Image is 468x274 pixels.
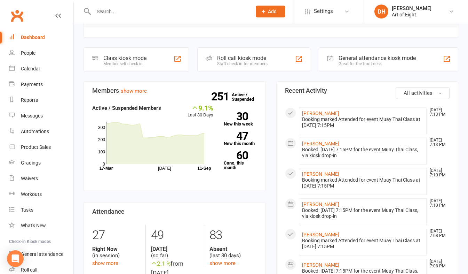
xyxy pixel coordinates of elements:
[21,129,49,134] div: Automations
[9,202,73,218] a: Tasks
[9,218,73,234] a: What's New
[374,5,388,18] div: DH
[302,232,339,237] a: [PERSON_NAME]
[217,61,268,66] div: Staff check-in for members
[21,82,43,87] div: Payments
[21,267,37,273] div: Roll call
[9,77,73,92] a: Payments
[339,55,416,61] div: General attendance kiosk mode
[188,104,213,112] div: 9.1%
[209,260,236,266] a: show more
[151,225,199,246] div: 49
[224,151,257,170] a: 60Canx. this month
[8,7,26,24] a: Clubworx
[21,223,46,228] div: What's New
[426,138,449,147] time: [DATE] 7:13 PM
[21,50,35,56] div: People
[392,12,431,18] div: Art of Eight
[224,111,248,122] strong: 30
[9,92,73,108] a: Reports
[21,35,45,40] div: Dashboard
[426,199,449,208] time: [DATE] 7:10 PM
[92,208,257,215] h3: Attendance
[302,262,339,268] a: [PERSON_NAME]
[151,246,199,252] strong: [DATE]
[285,87,450,94] h3: Recent Activity
[92,246,140,252] strong: Right Now
[92,105,161,111] strong: Active / Suspended Members
[9,155,73,171] a: Gradings
[302,177,424,189] div: Booking marked Attended for event Muay Thai Class at [DATE] 7:15PM
[426,259,449,268] time: [DATE] 7:08 PM
[92,260,118,266] a: show more
[224,112,257,126] a: 30New this week
[392,5,431,12] div: [PERSON_NAME]
[21,66,40,71] div: Calendar
[339,61,416,66] div: Great for the front desk
[21,191,42,197] div: Workouts
[302,238,424,250] div: Booking marked Attended for event Muay Thai Class at [DATE] 7:15PM
[396,87,450,99] button: All activities
[103,55,146,61] div: Class kiosk mode
[224,132,257,146] a: 47New this month
[7,250,24,267] div: Open Intercom Messenger
[21,113,43,119] div: Messages
[302,201,339,207] a: [PERSON_NAME]
[302,116,424,128] div: Booking marked Attended for event Muay Thai Class at [DATE] 7:15PM
[9,30,73,45] a: Dashboard
[302,111,339,116] a: [PERSON_NAME]
[302,171,339,177] a: [PERSON_NAME]
[209,246,257,252] strong: Absent
[268,9,277,14] span: Add
[404,90,433,96] span: All activities
[103,61,146,66] div: Member self check-in
[21,176,38,181] div: Waivers
[9,139,73,155] a: Product Sales
[209,225,257,246] div: 83
[426,168,449,177] time: [DATE] 7:10 PM
[188,104,213,119] div: Last 30 Days
[209,246,257,259] div: (last 30 days)
[314,3,333,19] span: Settings
[256,6,285,17] button: Add
[217,55,268,61] div: Roll call kiosk mode
[224,150,248,161] strong: 60
[9,61,73,77] a: Calendar
[9,171,73,187] a: Waivers
[151,260,170,267] span: 2.1 %
[302,147,424,159] div: Booked: [DATE] 7:15PM for the event Muay Thai Class, via kiosk drop-in
[9,108,73,124] a: Messages
[9,124,73,139] a: Automations
[426,229,449,238] time: [DATE] 7:08 PM
[151,246,199,259] div: (so far)
[92,7,247,16] input: Search...
[302,141,339,146] a: [PERSON_NAME]
[121,88,147,94] a: show more
[21,207,33,213] div: Tasks
[302,207,424,219] div: Booked: [DATE] 7:15PM for the event Muay Thai Class, via kiosk drop-in
[211,91,232,102] strong: 251
[21,144,51,150] div: Product Sales
[232,87,262,107] a: 251Active / Suspended
[9,187,73,202] a: Workouts
[9,246,73,262] a: General attendance kiosk mode
[426,108,449,117] time: [DATE] 7:13 PM
[92,87,257,94] h3: Members
[92,225,140,246] div: 27
[9,45,73,61] a: People
[21,251,63,257] div: General attendance
[92,246,140,259] div: (in session)
[21,97,38,103] div: Reports
[21,160,41,166] div: Gradings
[224,131,248,141] strong: 47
